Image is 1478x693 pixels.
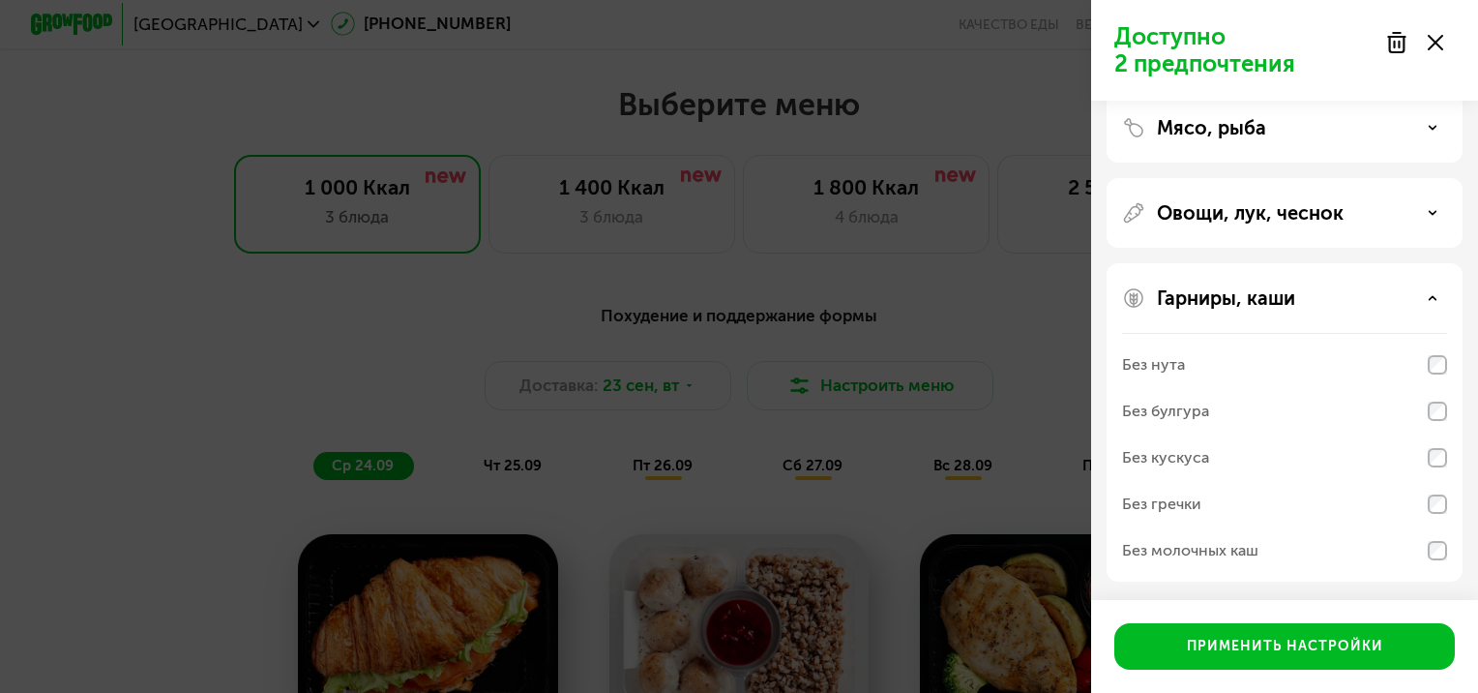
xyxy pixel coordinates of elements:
[1157,201,1344,225] p: Овощи, лук, чеснок
[1122,400,1209,423] div: Без булгура
[1122,493,1201,516] div: Без гречки
[1122,353,1185,377] div: Без нута
[1114,623,1455,670] button: Применить настройки
[1122,446,1209,469] div: Без кускуса
[1157,286,1295,310] p: Гарниры, каши
[1122,539,1258,562] div: Без молочных каш
[1114,23,1374,77] p: Доступно 2 предпочтения
[1187,637,1383,656] div: Применить настройки
[1157,116,1266,139] p: Мясо, рыба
